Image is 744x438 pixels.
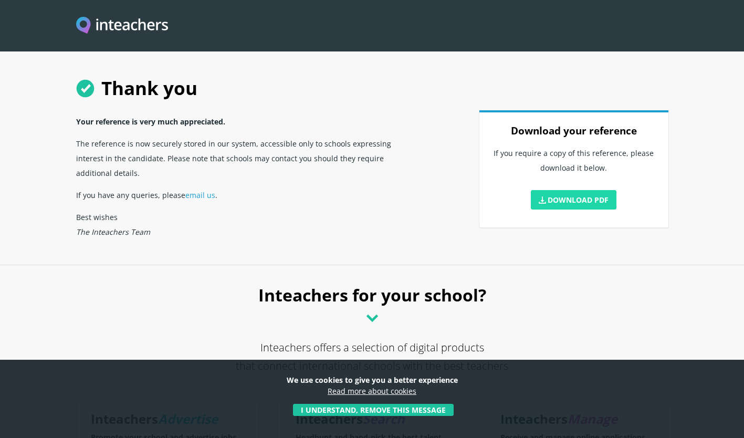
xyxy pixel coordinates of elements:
p: The reference is now securely stored in our system, accessible only to schools expressing interes... [76,132,416,184]
a: Read more about cookies [328,386,416,396]
p: Inteachers offers a selection of digital products that connect international schools with the bes... [76,338,668,393]
p: If you have any queries, please . [76,184,416,206]
h3: Download your reference [492,120,656,142]
h1: Thank you [76,66,668,110]
p: Your reference is very much appreciated. [76,110,416,132]
strong: We use cookies to give you a better experience [287,375,458,385]
img: Inteachers [76,17,169,35]
p: If you require a copy of this reference, please download it below. [492,142,656,186]
h2: Inteachers for your school? [76,280,668,338]
a: Download PDF [531,190,617,210]
button: I understand, remove this message [293,404,454,416]
a: Visit this site's homepage [76,17,169,35]
p: Best wishes [76,206,416,243]
a: email us [185,190,215,200]
em: The Inteachers Team [76,227,150,237]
